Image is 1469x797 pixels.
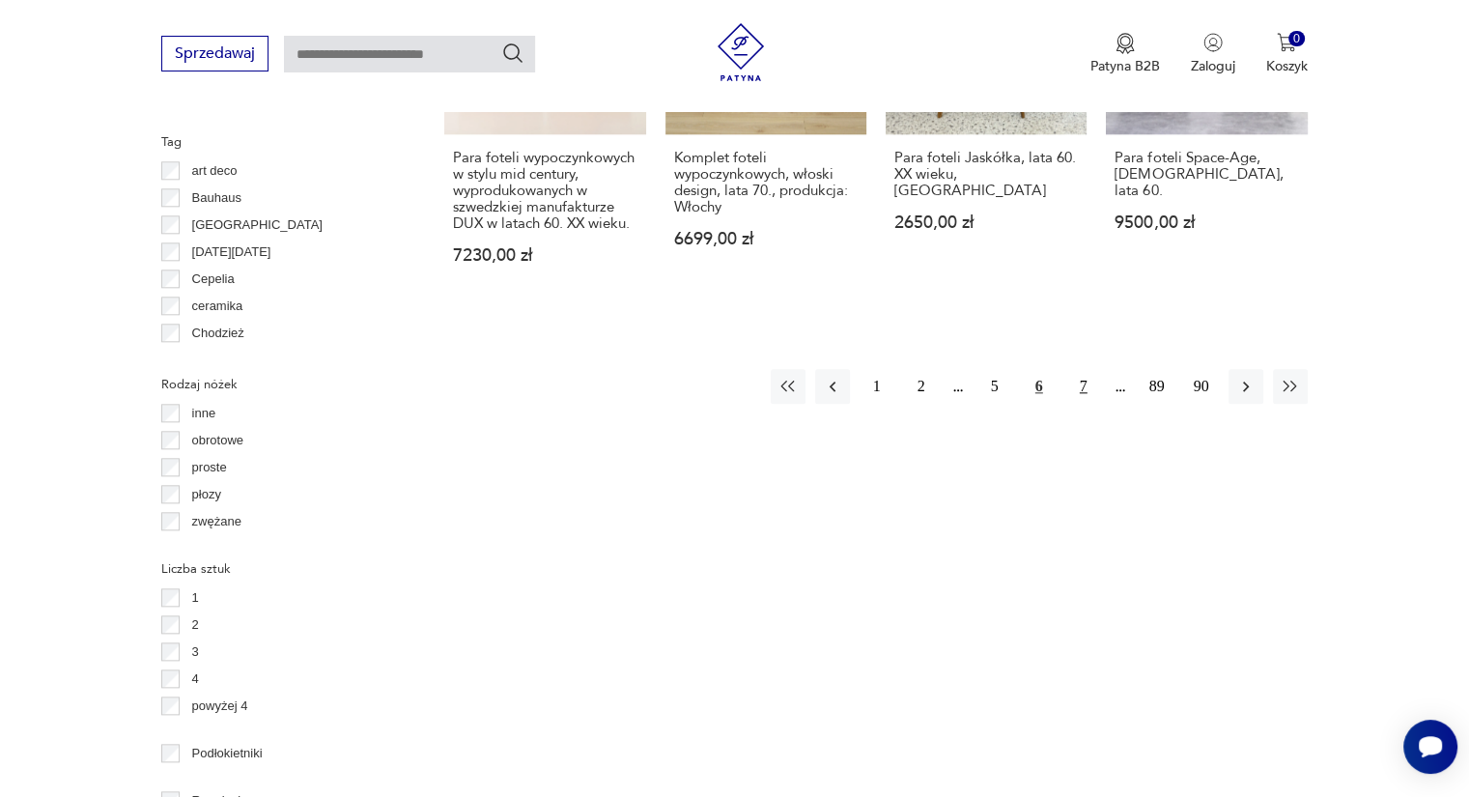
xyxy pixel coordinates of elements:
button: 2 [904,369,939,404]
button: 7 [1066,369,1101,404]
h3: Para foteli Jaskółka, lata 60. XX wieku, [GEOGRAPHIC_DATA] [894,150,1078,199]
button: Sprzedawaj [161,36,268,71]
p: art deco [192,160,238,182]
button: Szukaj [501,42,524,65]
p: 4 [192,669,199,690]
button: 0Koszyk [1266,33,1308,75]
p: Rodzaj nóżek [161,374,398,395]
h3: Para foteli wypoczynkowych w stylu mid century, wyprodukowanych w szwedzkiej manufakturze DUX w l... [453,150,636,232]
button: 90 [1184,369,1219,404]
button: 1 [860,369,894,404]
p: ceramika [192,296,243,317]
p: 6699,00 zł [674,231,858,247]
p: inne [192,403,216,424]
img: Ikona medalu [1116,33,1135,54]
img: Ikonka użytkownika [1203,33,1223,52]
button: Patyna B2B [1090,33,1160,75]
p: 2650,00 zł [894,214,1078,231]
p: Podłokietniki [192,743,263,764]
p: 1 [192,587,199,609]
img: Ikona koszyka [1277,33,1296,52]
button: 89 [1140,369,1174,404]
p: proste [192,457,227,478]
button: Zaloguj [1191,33,1235,75]
p: 3 [192,641,199,663]
p: Cepelia [192,269,235,290]
h3: Komplet foteli wypoczynkowych, włoski design, lata 70., produkcja: Włochy [674,150,858,215]
p: [DATE][DATE] [192,242,271,263]
p: powyżej 4 [192,696,248,717]
p: Patyna B2B [1090,57,1160,75]
iframe: Smartsupp widget button [1403,720,1457,774]
p: [GEOGRAPHIC_DATA] [192,214,323,236]
p: Chodzież [192,323,244,344]
div: 0 [1288,31,1305,47]
p: Ćmielów [192,350,240,371]
p: Zaloguj [1191,57,1235,75]
a: Sprzedawaj [161,48,268,62]
p: płozy [192,484,221,505]
p: Tag [161,131,398,153]
p: 9500,00 zł [1115,214,1298,231]
p: 2 [192,614,199,636]
a: Ikona medaluPatyna B2B [1090,33,1160,75]
button: 5 [977,369,1012,404]
img: Patyna - sklep z meblami i dekoracjami vintage [712,23,770,81]
button: 6 [1022,369,1057,404]
p: 7230,00 zł [453,247,636,264]
p: zwężane [192,511,241,532]
p: Bauhaus [192,187,241,209]
h3: Para foteli Space-Age, [DEMOGRAPHIC_DATA], lata 60. [1115,150,1298,199]
p: Koszyk [1266,57,1308,75]
p: obrotowe [192,430,243,451]
p: Liczba sztuk [161,558,398,580]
